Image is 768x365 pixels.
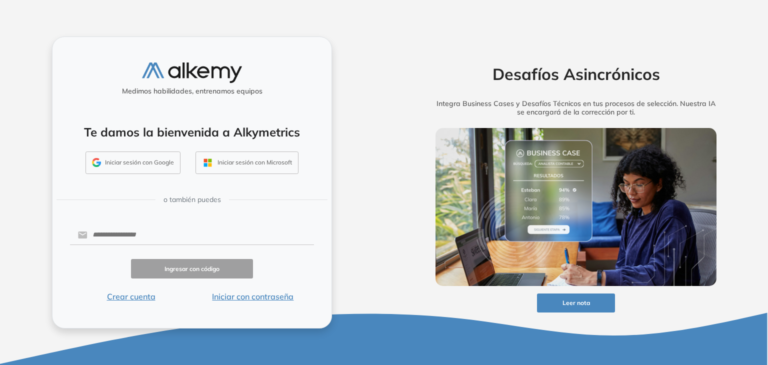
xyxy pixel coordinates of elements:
[718,317,768,365] iframe: Chat Widget
[65,125,318,139] h4: Te damos la bienvenida a Alkymetrics
[56,87,327,95] h5: Medimos habilidades, entrenamos equipos
[420,64,732,83] h2: Desafíos Asincrónicos
[163,194,221,205] span: o también puedes
[142,62,242,83] img: logo-alkemy
[202,157,213,168] img: OUTLOOK_ICON
[131,259,253,278] button: Ingresar con código
[70,290,192,302] button: Crear cuenta
[195,151,298,174] button: Iniciar sesión con Microsoft
[435,128,716,286] img: img-more-info
[420,99,732,116] h5: Integra Business Cases y Desafíos Técnicos en tus procesos de selección. Nuestra IA se encargará ...
[92,158,101,167] img: GMAIL_ICON
[85,151,180,174] button: Iniciar sesión con Google
[192,290,314,302] button: Iniciar con contraseña
[537,293,615,313] button: Leer nota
